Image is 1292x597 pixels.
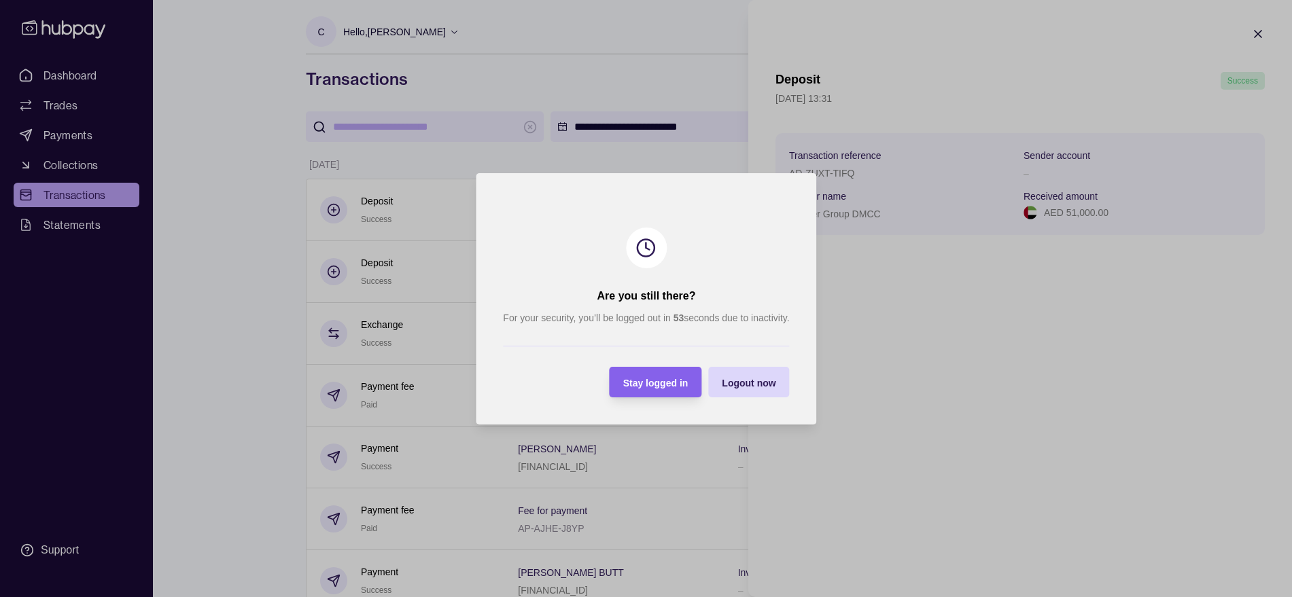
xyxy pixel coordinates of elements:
h2: Are you still there? [597,289,695,304]
p: For your security, you’ll be logged out in seconds due to inactivity. [503,310,789,325]
button: Stay logged in [609,367,701,397]
span: Stay logged in [623,377,688,388]
span: Logout now [722,377,775,388]
strong: 53 [673,312,684,323]
button: Logout now [708,367,789,397]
